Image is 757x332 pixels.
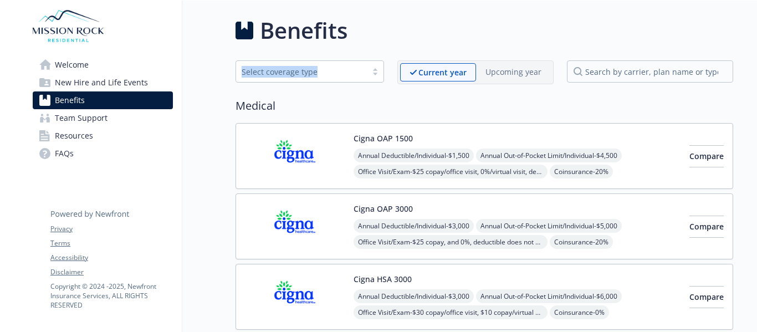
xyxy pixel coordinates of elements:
[689,292,724,302] span: Compare
[260,14,347,47] h1: Benefits
[55,91,85,109] span: Benefits
[354,203,413,214] button: Cigna OAP 3000
[50,253,172,263] a: Accessibility
[354,165,548,178] span: Office Visit/Exam - $25 copay/office visit, 0%/virtual visit, deductible does not apply
[354,235,548,249] span: Office Visit/Exam - $25 copay, and 0%, deductible does not apply
[50,282,172,310] p: Copyright © 2024 - 2025 , Newfront Insurance Services, ALL RIGHTS RESERVED
[245,273,345,320] img: CIGNA carrier logo
[354,149,474,162] span: Annual Deductible/Individual - $1,500
[354,132,413,144] button: Cigna OAP 1500
[354,273,412,285] button: Cigna HSA 3000
[689,145,724,167] button: Compare
[236,98,733,114] h2: Medical
[33,56,173,74] a: Welcome
[476,289,622,303] span: Annual Out-of-Pocket Limit/Individual - $6,000
[55,145,74,162] span: FAQs
[33,91,173,109] a: Benefits
[550,235,613,249] span: Coinsurance - 20%
[567,60,733,83] input: search by carrier, plan name or type
[55,74,148,91] span: New Hire and Life Events
[476,149,622,162] span: Annual Out-of-Pocket Limit/Individual - $4,500
[55,127,93,145] span: Resources
[33,145,173,162] a: FAQs
[242,66,361,78] div: Select coverage type
[354,305,548,319] span: Office Visit/Exam - $30 copay/office visit, $10 copay/virtual visit
[476,63,551,81] span: Upcoming year
[50,238,172,248] a: Terms
[354,219,474,233] span: Annual Deductible/Individual - $3,000
[550,165,613,178] span: Coinsurance - 20%
[689,151,724,161] span: Compare
[55,56,89,74] span: Welcome
[50,224,172,234] a: Privacy
[354,289,474,303] span: Annual Deductible/Individual - $3,000
[33,74,173,91] a: New Hire and Life Events
[485,66,541,78] p: Upcoming year
[33,127,173,145] a: Resources
[418,67,467,78] p: Current year
[689,216,724,238] button: Compare
[689,286,724,308] button: Compare
[33,109,173,127] a: Team Support
[55,109,108,127] span: Team Support
[50,267,172,277] a: Disclaimer
[245,203,345,250] img: CIGNA carrier logo
[476,219,622,233] span: Annual Out-of-Pocket Limit/Individual - $5,000
[689,221,724,232] span: Compare
[550,305,609,319] span: Coinsurance - 0%
[245,132,345,180] img: CIGNA carrier logo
